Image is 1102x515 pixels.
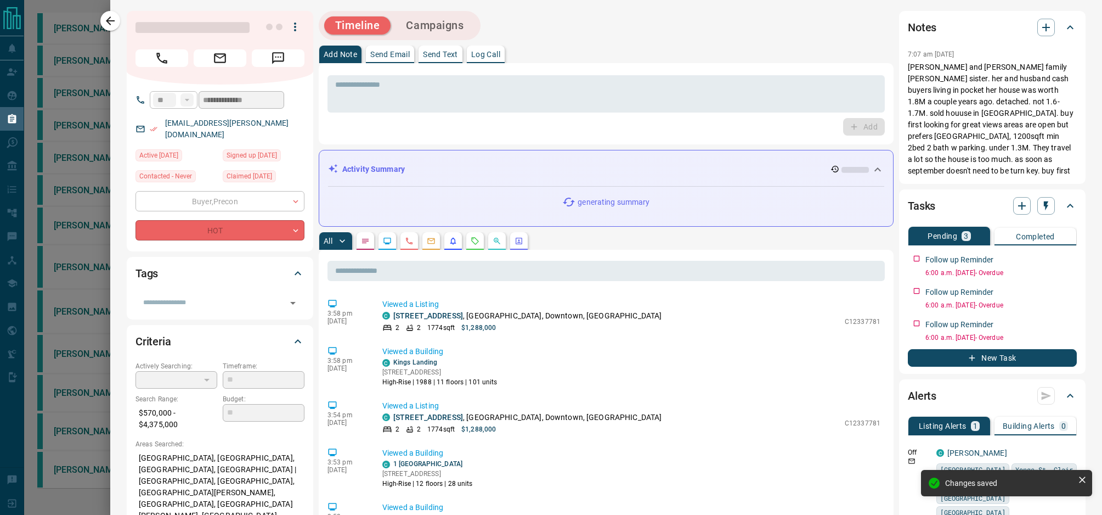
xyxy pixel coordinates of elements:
[194,49,246,67] span: Email
[135,149,217,165] div: Mon Aug 11 2025
[139,150,178,161] span: Active [DATE]
[908,387,936,405] h2: Alerts
[973,422,977,430] p: 1
[223,361,304,371] p: Timeframe:
[324,237,332,245] p: All
[423,51,458,58] p: Send Text
[471,237,479,245] svg: Requests
[908,447,930,457] p: Off
[324,16,391,35] button: Timeline
[227,171,272,182] span: Claimed [DATE]
[342,164,405,175] p: Activity Summary
[471,51,500,58] p: Log Call
[135,220,304,240] div: HOT
[515,237,523,245] svg: Agent Actions
[908,457,915,465] svg: Email
[324,51,357,58] p: Add Note
[285,295,301,311] button: Open
[227,150,277,161] span: Signed up [DATE]
[165,119,289,139] a: [EMAIL_ADDRESS][PERSON_NAME][DOMAIN_NAME]
[382,346,880,357] p: Viewed a Building
[382,479,473,489] p: High-Rise | 12 floors | 28 units
[327,365,366,372] p: [DATE]
[370,51,410,58] p: Send Email
[936,449,944,457] div: condos.ca
[135,191,304,211] div: Buyer , Precon
[925,254,993,266] p: Follow up Reminder
[252,49,304,67] span: Message
[135,49,188,67] span: Call
[393,359,437,366] a: Kings Landing
[382,413,390,421] div: condos.ca
[908,61,1077,177] p: [PERSON_NAME] and [PERSON_NAME] family [PERSON_NAME] sister. her and husband cash buyers living i...
[417,424,421,434] p: 2
[925,319,993,331] p: Follow up Reminder
[417,323,421,333] p: 2
[427,424,455,434] p: 1774 sqft
[135,328,304,355] div: Criteria
[427,323,455,333] p: 1774 sqft
[925,300,1077,310] p: 6:00 a.m. [DATE] - Overdue
[395,424,399,434] p: 2
[223,170,304,186] div: Sat Jun 14 2025
[578,197,649,208] p: generating summary
[382,312,390,320] div: condos.ca
[327,317,366,325] p: [DATE]
[395,323,399,333] p: 2
[139,171,192,182] span: Contacted - Never
[427,237,436,245] svg: Emails
[223,394,304,404] p: Budget:
[135,333,171,350] h2: Criteria
[940,464,1005,475] span: [GEOGRAPHIC_DATA]
[382,359,390,367] div: condos.ca
[908,349,1077,367] button: New Task
[135,439,304,449] p: Areas Searched:
[135,404,217,434] p: $570,000 - $4,375,000
[928,232,957,240] p: Pending
[908,197,935,215] h2: Tasks
[945,479,1073,488] div: Changes saved
[382,367,498,377] p: [STREET_ADDRESS]
[405,237,414,245] svg: Calls
[908,19,936,36] h2: Notes
[908,14,1077,41] div: Notes
[382,461,390,468] div: condos.ca
[908,193,1077,219] div: Tasks
[461,323,496,333] p: $1,288,000
[327,357,366,365] p: 3:58 pm
[223,149,304,165] div: Sat Jun 14 2025
[461,424,496,434] p: $1,288,000
[925,268,1077,278] p: 6:00 a.m. [DATE] - Overdue
[382,377,498,387] p: High-Rise | 1988 | 11 floors | 101 units
[493,237,501,245] svg: Opportunities
[135,260,304,287] div: Tags
[845,317,880,327] p: C12337781
[382,400,880,412] p: Viewed a Listing
[908,383,1077,409] div: Alerts
[135,265,158,282] h2: Tags
[327,466,366,474] p: [DATE]
[947,449,1007,457] a: [PERSON_NAME]
[1016,233,1055,240] p: Completed
[361,237,370,245] svg: Notes
[449,237,457,245] svg: Listing Alerts
[919,422,967,430] p: Listing Alerts
[382,299,880,310] p: Viewed a Listing
[382,447,880,459] p: Viewed a Building
[395,16,474,35] button: Campaigns
[925,287,993,298] p: Follow up Reminder
[383,237,392,245] svg: Lead Browsing Activity
[925,333,1077,343] p: 6:00 a.m. [DATE] - Overdue
[1003,422,1055,430] p: Building Alerts
[964,232,968,240] p: 3
[845,418,880,428] p: C12337781
[382,502,880,513] p: Viewed a Building
[393,460,462,468] a: 1 [GEOGRAPHIC_DATA]
[393,311,463,320] a: [STREET_ADDRESS]
[1015,464,1073,475] span: Yonge-St. Clair
[393,413,463,422] a: [STREET_ADDRESS]
[327,411,366,419] p: 3:54 pm
[150,125,157,133] svg: Email Verified
[393,412,662,423] p: , [GEOGRAPHIC_DATA], Downtown, [GEOGRAPHIC_DATA]
[327,310,366,317] p: 3:58 pm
